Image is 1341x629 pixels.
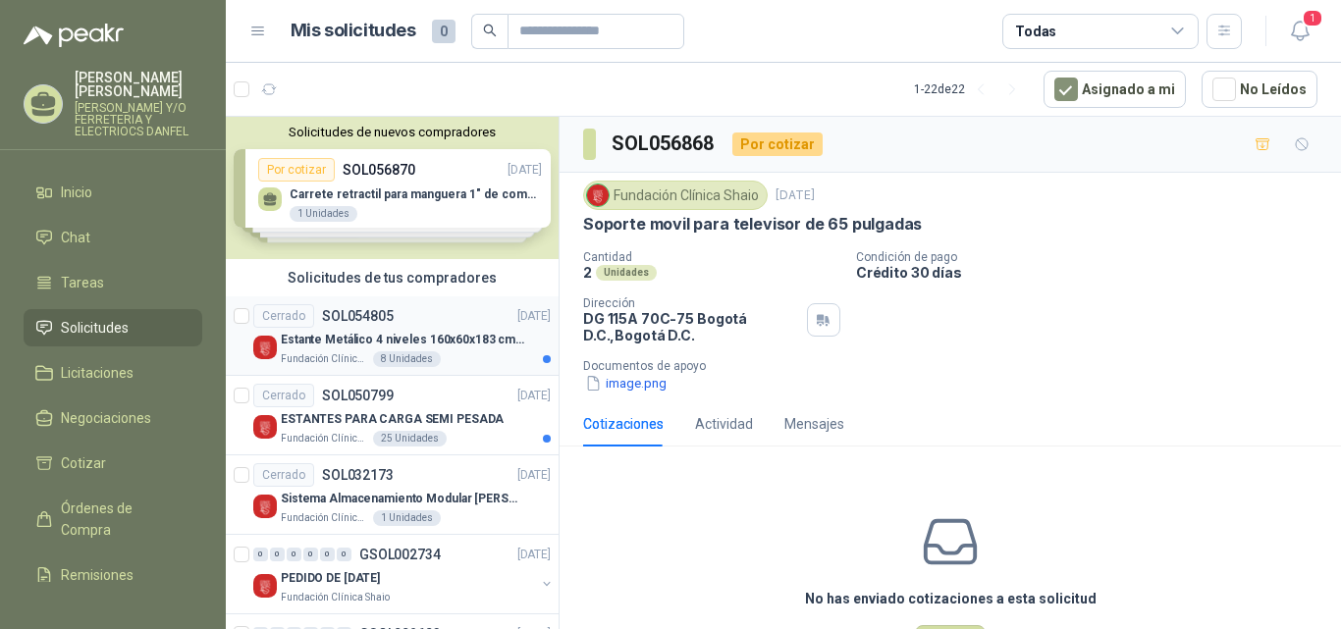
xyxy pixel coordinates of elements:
[695,413,753,435] div: Actividad
[303,548,318,561] div: 0
[24,445,202,482] a: Cotizar
[75,102,202,137] p: [PERSON_NAME] Y/O FERRETERIA Y ELECTRIOCS DANFEL
[253,495,277,518] img: Company Logo
[805,588,1097,609] h3: No has enviado cotizaciones a esta solicitud
[253,384,314,407] div: Cerrado
[281,490,525,508] p: Sistema Almacenamiento Modular [PERSON_NAME]
[856,250,1333,264] p: Condición de pago
[281,569,380,588] p: PEDIDO DE [DATE]
[24,490,202,549] a: Órdenes de Compra
[583,373,669,393] button: image.png
[776,186,815,205] p: [DATE]
[914,74,1028,105] div: 1 - 22 de 22
[24,309,202,346] a: Solicitudes
[61,498,184,541] span: Órdenes de Compra
[61,317,129,339] span: Solicitudes
[253,415,277,439] img: Company Logo
[517,546,551,564] p: [DATE]
[517,466,551,485] p: [DATE]
[24,399,202,437] a: Negociaciones
[226,296,559,376] a: CerradoSOL054805[DATE] Company LogoEstante Metálico 4 niveles 160x60x183 cm FixserFundación Clíni...
[583,250,840,264] p: Cantidad
[322,389,394,402] p: SOL050799
[281,590,390,605] p: Fundación Clínica Shaio
[1282,14,1317,49] button: 1
[61,182,92,203] span: Inicio
[281,510,369,526] p: Fundación Clínica Shaio
[253,574,277,598] img: Company Logo
[373,431,447,446] div: 25 Unidades
[583,359,1333,373] p: Documentos de apoyo
[322,309,394,323] p: SOL054805
[583,181,768,210] div: Fundación Clínica Shaio
[75,71,202,98] p: [PERSON_NAME] [PERSON_NAME]
[373,351,441,367] div: 8 Unidades
[61,227,90,248] span: Chat
[24,264,202,301] a: Tareas
[24,354,202,392] a: Licitaciones
[337,548,351,561] div: 0
[234,125,551,139] button: Solicitudes de nuevos compradores
[291,17,416,45] h1: Mis solicitudes
[287,548,301,561] div: 0
[359,548,441,561] p: GSOL002734
[61,272,104,293] span: Tareas
[281,410,504,429] p: ESTANTES PARA CARGA SEMI PESADA
[226,376,559,455] a: CerradoSOL050799[DATE] Company LogoESTANTES PARA CARGA SEMI PESADAFundación Clínica Shaio25 Unidades
[226,455,559,535] a: CerradoSOL032173[DATE] Company LogoSistema Almacenamiento Modular [PERSON_NAME]Fundación Clínica ...
[583,264,592,281] p: 2
[1302,9,1323,27] span: 1
[596,265,657,281] div: Unidades
[483,24,497,37] span: search
[1015,21,1056,42] div: Todas
[517,307,551,326] p: [DATE]
[320,548,335,561] div: 0
[583,413,664,435] div: Cotizaciones
[1044,71,1186,108] button: Asignado a mi
[24,556,202,594] a: Remisiones
[61,407,151,429] span: Negociaciones
[253,543,555,605] a: 0 0 0 0 0 0 GSOL002734[DATE] Company LogoPEDIDO DE [DATE]Fundación Clínica Shaio
[281,331,525,349] p: Estante Metálico 4 niveles 160x60x183 cm Fixser
[587,184,609,206] img: Company Logo
[583,214,922,235] p: Soporte movil para televisor de 65 pulgadas
[61,452,106,474] span: Cotizar
[24,24,124,47] img: Logo peakr
[583,296,799,310] p: Dirección
[784,413,844,435] div: Mensajes
[281,351,369,367] p: Fundación Clínica Shaio
[517,387,551,405] p: [DATE]
[856,264,1333,281] p: Crédito 30 días
[24,219,202,256] a: Chat
[253,336,277,359] img: Company Logo
[270,548,285,561] div: 0
[1202,71,1317,108] button: No Leídos
[281,431,369,446] p: Fundación Clínica Shaio
[253,304,314,328] div: Cerrado
[612,129,717,159] h3: SOL056868
[61,564,134,586] span: Remisiones
[322,468,394,482] p: SOL032173
[61,362,134,384] span: Licitaciones
[24,174,202,211] a: Inicio
[373,510,441,526] div: 1 Unidades
[226,259,559,296] div: Solicitudes de tus compradores
[253,463,314,487] div: Cerrado
[253,548,268,561] div: 0
[732,132,823,156] div: Por cotizar
[432,20,456,43] span: 0
[583,310,799,343] p: DG 115A 70C-75 Bogotá D.C. , Bogotá D.C.
[226,117,559,259] div: Solicitudes de nuevos compradoresPor cotizarSOL056870[DATE] Carrete retractil para manguera 1" de...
